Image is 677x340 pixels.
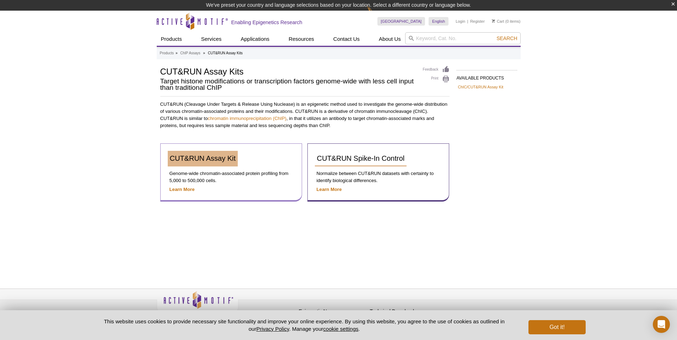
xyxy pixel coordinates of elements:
[375,32,405,46] a: About Us
[242,307,270,318] a: Privacy Policy
[457,70,517,83] h2: AVAILABLE PRODUCTS
[429,17,448,26] a: English
[492,17,521,26] li: (0 items)
[160,50,174,56] a: Products
[203,51,205,55] li: »
[176,51,178,55] li: »
[299,308,366,314] h4: Epigenetic News
[317,187,342,192] a: Learn More
[317,154,405,162] span: CUT&RUN Spike-In Control
[370,308,437,314] h4: Technical Downloads
[236,32,274,46] a: Applications
[157,289,238,318] img: Active Motif,
[329,32,364,46] a: Contact Us
[160,78,416,91] h2: Target histone modifications or transcription factors genome-wide with less cell input than tradi...
[284,32,318,46] a: Resources
[157,32,186,46] a: Products
[467,17,468,26] li: |
[367,5,386,22] img: Change Here
[492,19,504,24] a: Cart
[170,154,236,162] span: CUT&RUN Assay Kit
[458,84,504,90] a: ChIC/CUT&RUN Assay Kit
[231,19,302,26] h2: Enabling Epigenetics Research
[653,316,670,333] div: Open Intercom Messenger
[160,101,450,129] p: CUT&RUN (Cleavage Under Targets & Release Using Nuclease) is an epigenetic method used to investi...
[160,66,416,76] h1: CUT&RUN Assay Kits
[441,301,494,317] table: Click to Verify - This site chose Symantec SSL for secure e-commerce and confidential communicati...
[423,66,450,73] a: Feedback
[315,151,407,166] a: CUT&RUN Spike-In Control
[528,320,585,334] button: Got it!
[92,318,517,333] p: This website uses cookies to provide necessary site functionality and improve your online experie...
[470,19,485,24] a: Register
[405,32,521,44] input: Keyword, Cat. No.
[208,51,243,55] li: CUT&RUN Assay Kits
[377,17,425,26] a: [GEOGRAPHIC_DATA]
[197,32,226,46] a: Services
[315,170,442,184] p: Normalize between CUT&RUN datasets with certainty to identify biological differences.
[323,326,358,332] button: cookie settings
[168,151,238,166] a: CUT&RUN Assay Kit
[256,326,289,332] a: Privacy Policy
[494,35,519,42] button: Search
[456,19,465,24] a: Login
[496,35,517,41] span: Search
[423,75,450,83] a: Print
[168,170,295,184] p: Genome-wide chromatin-associated protein profiling from 5,000 to 500,000 cells.
[208,116,286,121] a: chromatin immunoprecipitation (ChIP)
[492,19,495,23] img: Your Cart
[180,50,200,56] a: ChIP Assays
[170,187,195,192] a: Learn More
